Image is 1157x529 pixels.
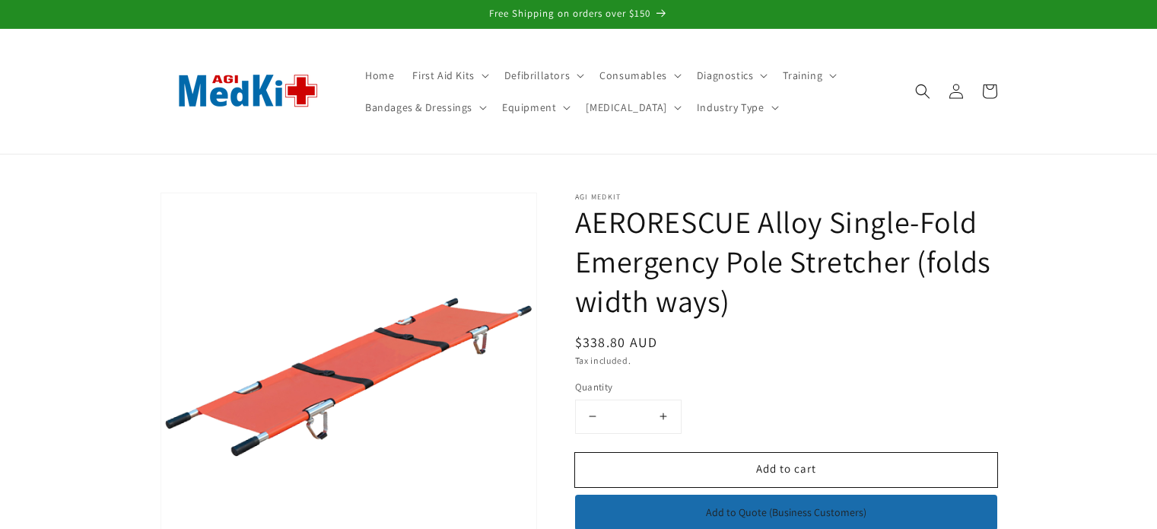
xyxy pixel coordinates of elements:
summary: Equipment [493,91,577,123]
button: Add to cart [575,453,997,487]
span: Diagnostics [697,69,754,82]
a: Home [356,59,403,91]
p: Free Shipping on orders over $150 [15,8,1142,21]
summary: First Aid Kits [403,59,494,91]
span: Defibrillators [504,69,570,82]
p: AGI MedKit [575,193,997,202]
span: Consumables [599,69,667,82]
span: Equipment [502,100,556,114]
img: AGI MedKit [161,49,335,132]
summary: Bandages & Dressings [356,91,493,123]
summary: Search [906,75,939,108]
summary: Consumables [590,59,688,91]
span: [MEDICAL_DATA] [586,100,666,114]
span: Add to cart [756,461,816,476]
summary: Defibrillators [495,59,590,91]
span: Bandages & Dressings [365,100,472,114]
div: Tax included. [575,353,997,368]
span: Industry Type [697,100,764,114]
span: $338.80 AUD [575,333,658,351]
span: Training [783,69,822,82]
summary: Industry Type [688,91,785,123]
summary: Diagnostics [688,59,774,91]
summary: Training [774,59,843,91]
span: Home [365,69,394,82]
span: First Aid Kits [412,69,474,82]
label: Quantity [575,380,857,395]
summary: [MEDICAL_DATA] [577,91,687,123]
h1: AERORESCUE Alloy Single-Fold Emergency Pole Stretcher (folds width ways) [575,202,997,320]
